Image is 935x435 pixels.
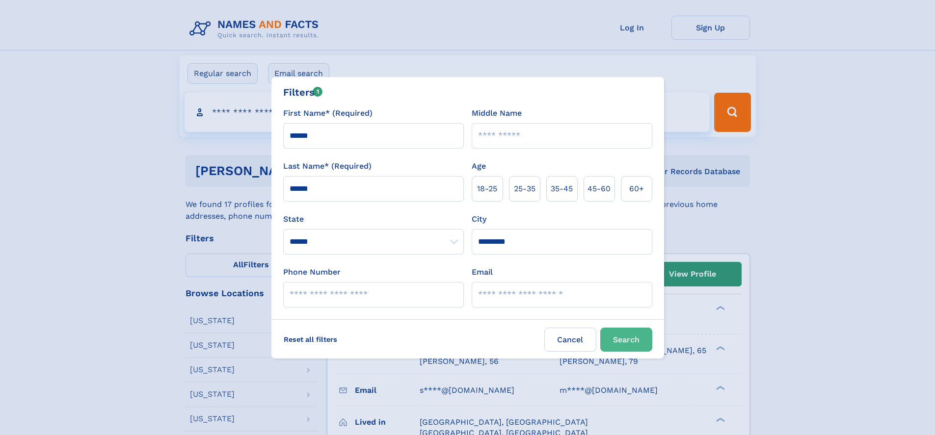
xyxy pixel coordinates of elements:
[283,107,373,119] label: First Name* (Required)
[588,183,611,195] span: 45‑60
[283,85,323,100] div: Filters
[472,213,486,225] label: City
[472,266,493,278] label: Email
[551,183,573,195] span: 35‑45
[544,328,596,352] label: Cancel
[277,328,344,351] label: Reset all filters
[283,160,372,172] label: Last Name* (Required)
[600,328,652,352] button: Search
[629,183,644,195] span: 60+
[472,107,522,119] label: Middle Name
[472,160,486,172] label: Age
[283,266,341,278] label: Phone Number
[477,183,497,195] span: 18‑25
[514,183,535,195] span: 25‑35
[283,213,464,225] label: State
